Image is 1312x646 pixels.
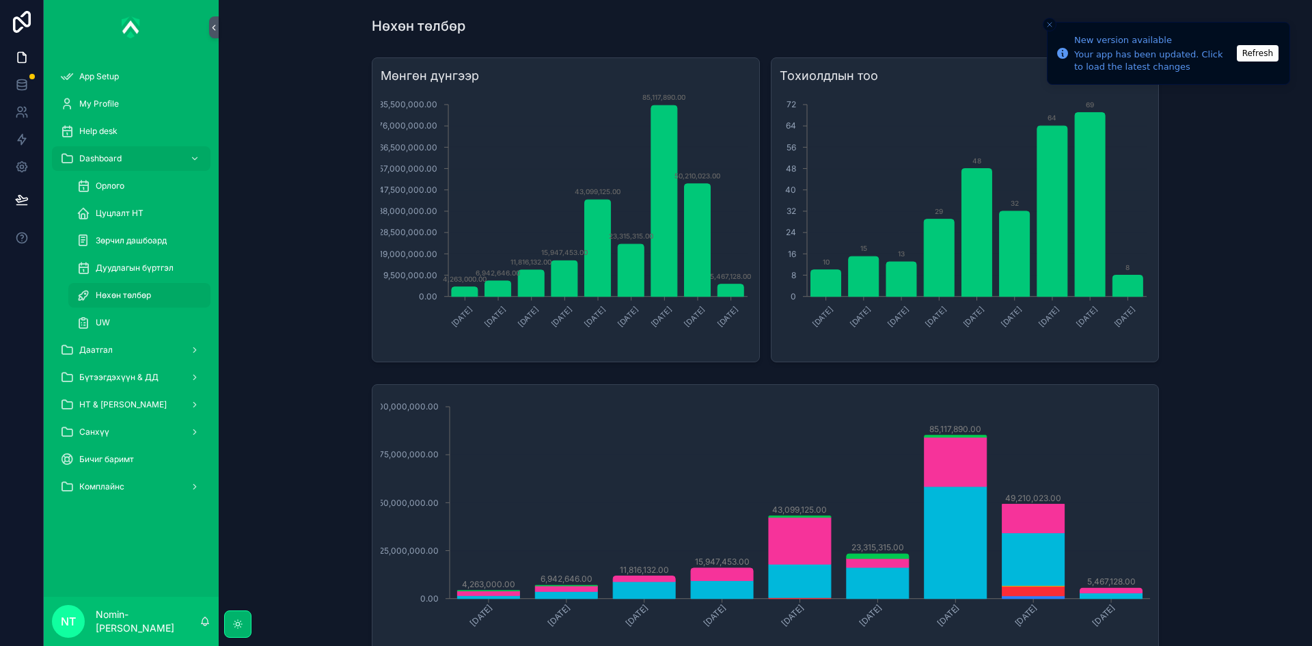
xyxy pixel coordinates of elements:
img: App logo [122,16,141,38]
text: [DATE] [616,304,640,329]
text: [DATE] [999,304,1024,329]
h1: Нөхөн төлбөр [372,16,465,36]
span: Бичиг баримт [79,454,134,465]
text: 11,816,132.00 [510,258,551,266]
text: 50,210,023.00 [674,172,720,180]
a: My Profile [52,92,210,116]
text: 23,315,315.00 [609,232,653,240]
text: [DATE] [810,304,835,329]
div: New version available [1074,33,1233,47]
tspan: 38,000,000.00 [378,206,437,216]
span: Дуудлагын бүртгэл [96,263,174,273]
tspan: 85,500,000.00 [379,99,437,109]
tspan: 85,117,890.00 [929,424,981,434]
text: [DATE] [961,304,986,329]
a: Dashboard [52,146,210,171]
text: 6,942,646.00 [476,269,520,277]
a: App Setup [52,64,210,89]
tspan: 23,315,315.00 [851,542,904,552]
tspan: 16 [788,249,796,259]
a: Даатгал [52,338,210,362]
text: [DATE] [924,304,948,329]
span: Бүтээгдэхүүн & ДД [79,372,159,383]
a: Орлого [68,174,210,198]
a: Бүтээгдэхүүн & ДД [52,365,210,390]
text: [DATE] [886,304,910,329]
button: Refresh [1237,45,1279,62]
tspan: [DATE] [1013,602,1039,628]
div: Your app has been updated. Click to load the latest changes [1074,49,1233,73]
tspan: [DATE] [624,602,650,628]
text: 43,099,125.00 [575,187,620,196]
a: UW [68,310,210,335]
tspan: 66,500,000.00 [379,142,437,152]
button: Close toast [1043,18,1056,31]
tspan: 0.00 [420,593,439,604]
text: [DATE] [516,304,541,329]
a: Санхүү [52,420,210,444]
tspan: 72 [787,99,796,109]
div: scrollable content [44,55,219,517]
a: Нөхөн төлбөр [68,283,210,308]
text: [DATE] [682,304,707,329]
tspan: 49,210,023.00 [1005,493,1061,503]
text: [DATE] [450,304,474,329]
h3: Мөнгөн дүнгээр [381,66,751,85]
text: [DATE] [715,304,740,329]
tspan: 48 [786,163,796,174]
tspan: 76,000,000.00 [378,120,437,131]
tspan: 9,500,000.00 [383,270,437,280]
text: [DATE] [1112,304,1137,329]
text: 32 [1011,199,1019,207]
tspan: 15,947,453.00 [695,556,750,567]
a: Help desk [52,119,210,144]
tspan: [DATE] [779,602,805,628]
text: 15,947,453.00 [541,248,588,256]
tspan: [DATE] [1091,602,1117,628]
tspan: 0.00 [419,291,437,301]
text: 69 [1086,100,1094,109]
h3: Тохиолдлын тоо [780,66,1150,85]
text: [DATE] [848,304,873,329]
text: 64 [1048,113,1056,122]
tspan: 64 [786,120,796,131]
text: 13 [898,250,905,258]
span: Цуцлалт НТ [96,208,143,219]
tspan: 56 [787,142,796,152]
tspan: 24 [786,227,796,237]
span: App Setup [79,71,119,82]
text: [DATE] [1037,304,1061,329]
tspan: 8 [791,270,796,280]
span: Орлого [96,180,124,191]
tspan: 32 [787,206,796,216]
tspan: 75,000,000.00 [379,449,439,459]
text: [DATE] [649,304,674,329]
text: 15 [860,244,867,252]
tspan: 19,000,000.00 [379,249,437,259]
tspan: 28,500,000.00 [379,227,437,237]
span: UW [96,317,110,328]
span: Dashboard [79,153,122,164]
tspan: 11,816,132.00 [620,565,669,575]
tspan: 43,099,125.00 [772,504,827,515]
text: 85,117,890.00 [642,93,685,101]
span: Help desk [79,126,118,137]
tspan: 57,000,000.00 [379,163,437,174]
tspan: 0 [791,291,796,301]
span: Санхүү [79,427,109,438]
text: 29 [935,207,943,215]
text: [DATE] [582,304,607,329]
text: 10 [823,258,830,266]
span: NT [61,613,76,630]
div: chart [780,91,1150,353]
a: Дуудлагын бүртгэл [68,256,210,280]
div: chart [381,91,751,353]
text: [DATE] [549,304,574,329]
span: My Profile [79,98,119,109]
tspan: [DATE] [857,602,883,628]
text: 48 [972,157,981,165]
tspan: 6,942,646.00 [541,574,592,584]
a: НТ & [PERSON_NAME] [52,392,210,417]
span: Комплайнс [79,481,124,492]
text: [DATE] [1075,304,1099,329]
